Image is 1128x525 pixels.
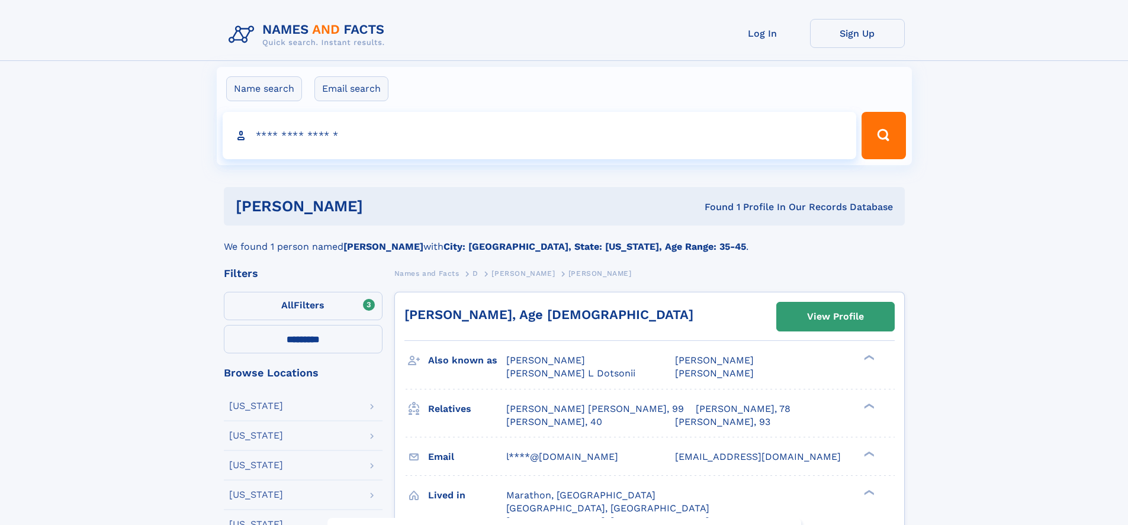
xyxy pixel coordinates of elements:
[862,112,905,159] button: Search Button
[861,354,875,362] div: ❯
[236,199,534,214] h1: [PERSON_NAME]
[777,302,894,331] a: View Profile
[428,350,506,371] h3: Also known as
[224,368,383,378] div: Browse Locations
[491,269,555,278] span: [PERSON_NAME]
[223,112,857,159] input: search input
[428,447,506,467] h3: Email
[314,76,388,101] label: Email search
[861,450,875,458] div: ❯
[506,355,585,366] span: [PERSON_NAME]
[506,368,635,379] span: [PERSON_NAME] L Dotsonii
[506,416,602,429] a: [PERSON_NAME], 40
[506,489,655,501] span: Marathon, [GEOGRAPHIC_DATA]
[229,490,283,500] div: [US_STATE]
[224,19,394,51] img: Logo Names and Facts
[428,399,506,419] h3: Relatives
[810,19,905,48] a: Sign Up
[696,402,790,416] a: [PERSON_NAME], 78
[675,416,770,429] a: [PERSON_NAME], 93
[224,226,905,254] div: We found 1 person named with .
[506,503,709,514] span: [GEOGRAPHIC_DATA], [GEOGRAPHIC_DATA]
[229,401,283,411] div: [US_STATE]
[229,431,283,440] div: [US_STATE]
[675,355,754,366] span: [PERSON_NAME]
[568,269,632,278] span: [PERSON_NAME]
[224,268,383,279] div: Filters
[807,303,864,330] div: View Profile
[473,266,478,281] a: D
[473,269,478,278] span: D
[343,241,423,252] b: [PERSON_NAME]
[226,76,302,101] label: Name search
[428,485,506,505] h3: Lived in
[861,488,875,496] div: ❯
[229,460,283,470] div: [US_STATE]
[506,402,684,416] a: [PERSON_NAME] [PERSON_NAME], 99
[404,307,693,322] a: [PERSON_NAME], Age [DEMOGRAPHIC_DATA]
[444,241,746,252] b: City: [GEOGRAPHIC_DATA], State: [US_STATE], Age Range: 35-45
[534,201,893,214] div: Found 1 Profile In Our Records Database
[675,451,841,462] span: [EMAIL_ADDRESS][DOMAIN_NAME]
[675,368,754,379] span: [PERSON_NAME]
[281,299,294,311] span: All
[491,266,555,281] a: [PERSON_NAME]
[394,266,459,281] a: Names and Facts
[224,292,383,320] label: Filters
[715,19,810,48] a: Log In
[861,402,875,410] div: ❯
